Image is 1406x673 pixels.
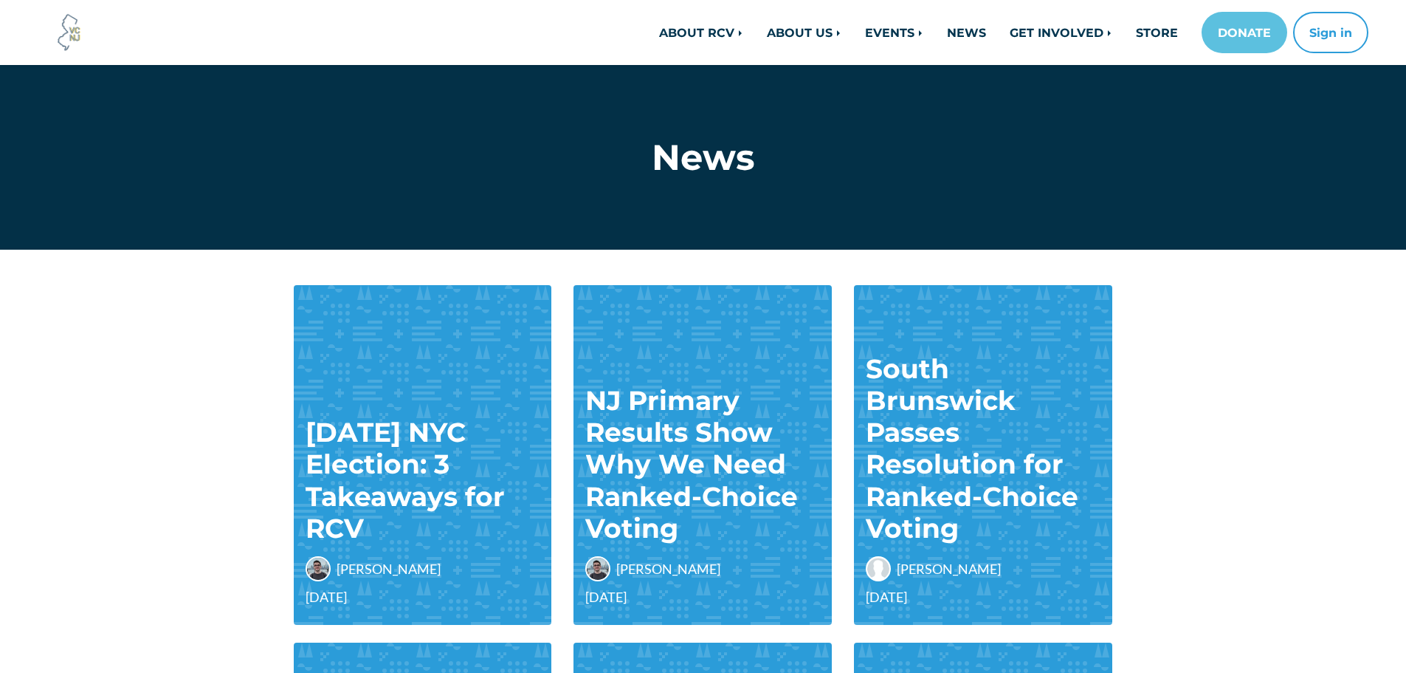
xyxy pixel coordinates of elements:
[585,587,820,607] span: [DATE]
[853,18,935,47] a: EVENTS
[585,556,610,581] img: Jack Cunningham
[616,559,720,579] span: [PERSON_NAME]
[306,556,331,581] img: Jack Cunningham
[897,559,1001,579] span: [PERSON_NAME]
[1293,12,1368,53] button: Sign in or sign up
[399,136,1007,179] h1: News
[647,18,755,47] a: ABOUT RCV
[585,384,798,544] a: NJ Primary Results Show Why We Need Ranked-Choice Voting
[1202,12,1287,53] a: DONATE
[866,556,891,581] img: Jeffrey Deiss
[337,559,441,579] span: [PERSON_NAME]
[866,352,1078,544] a: South Brunswick Passes Resolution for Ranked-Choice Voting
[998,18,1124,47] a: GET INVOLVED
[1124,18,1190,47] a: STORE
[935,18,998,47] a: NEWS
[306,587,540,607] span: [DATE]
[306,416,505,544] a: [DATE] NYC Election: 3 Takeaways for RCV
[866,587,1100,607] span: [DATE]
[49,13,89,52] img: Voter Choice NJ
[387,12,1368,53] nav: Main navigation
[755,18,853,47] a: ABOUT US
